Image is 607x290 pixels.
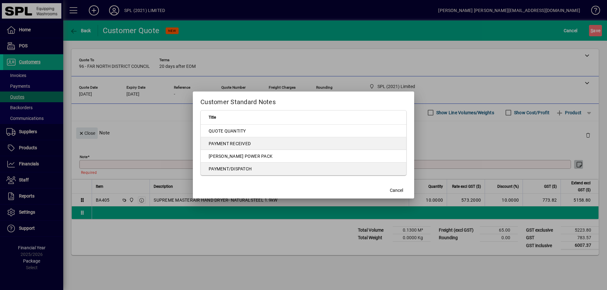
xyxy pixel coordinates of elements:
[193,92,414,110] h2: Customer Standard Notes
[201,150,406,163] td: [PERSON_NAME] POWER PACK
[390,187,403,194] span: Cancel
[201,125,406,137] td: QUOTE QUANTITY
[201,163,406,175] td: PAYMENT/DISPATCH
[386,185,407,196] button: Cancel
[209,114,216,121] span: Title
[201,137,406,150] td: PAYMENT RECEIVED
